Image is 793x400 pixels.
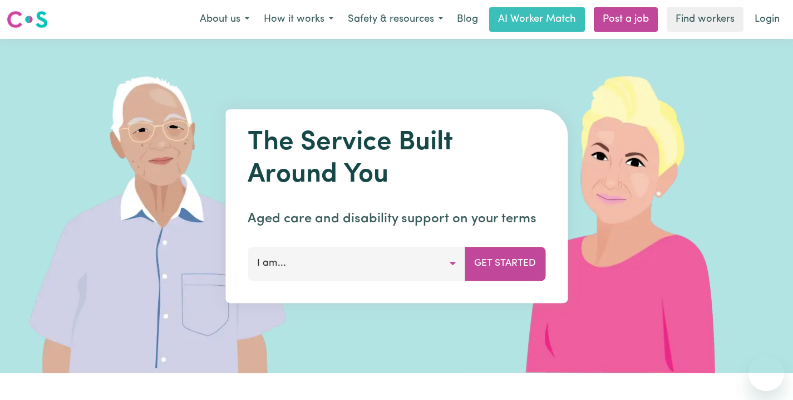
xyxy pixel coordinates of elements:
[341,8,450,31] button: Safety & resources
[7,7,48,32] a: Careseekers logo
[748,7,786,32] a: Login
[594,7,658,32] a: Post a job
[667,7,743,32] a: Find workers
[450,7,485,32] a: Blog
[748,355,784,391] iframe: Button to launch messaging window
[465,247,545,280] button: Get Started
[193,8,257,31] button: About us
[248,247,465,280] button: I am...
[7,9,48,30] img: Careseekers logo
[248,209,545,229] p: Aged care and disability support on your terms
[257,8,341,31] button: How it works
[248,127,545,191] h1: The Service Built Around You
[489,7,585,32] a: AI Worker Match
